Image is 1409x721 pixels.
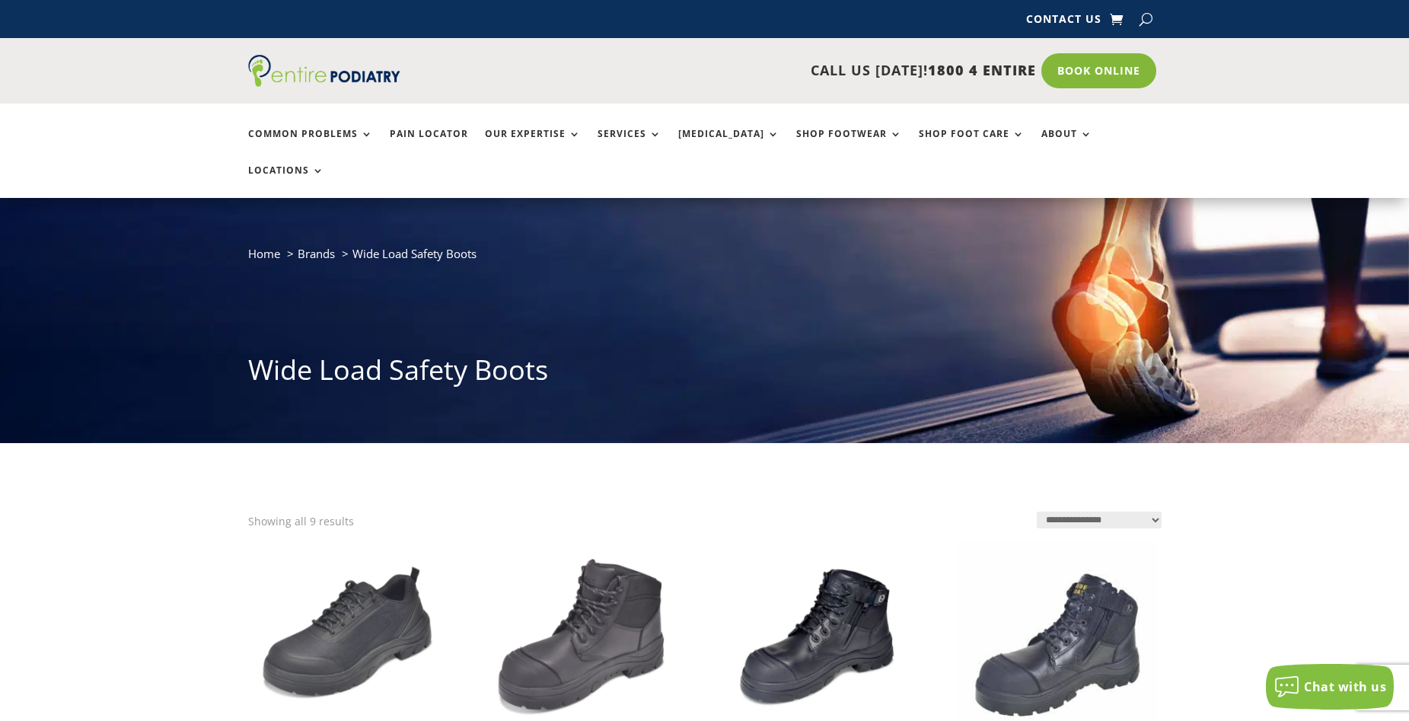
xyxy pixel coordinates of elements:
[390,129,468,161] a: Pain Locator
[1304,678,1386,695] span: Chat with us
[248,244,1162,275] nav: breadcrumb
[1266,664,1394,710] button: Chat with us
[352,246,477,261] span: Wide Load Safety Boots
[1037,512,1162,528] select: Shop order
[598,129,661,161] a: Services
[248,246,280,261] a: Home
[485,129,581,161] a: Our Expertise
[459,61,1036,81] p: CALL US [DATE]!
[1026,14,1101,30] a: Contact Us
[796,129,902,161] a: Shop Footwear
[1041,53,1156,88] a: Book Online
[248,55,400,87] img: logo (1)
[248,351,1162,397] h1: Wide Load Safety Boots
[248,75,400,90] a: Entire Podiatry
[919,129,1025,161] a: Shop Foot Care
[248,165,324,198] a: Locations
[678,129,779,161] a: [MEDICAL_DATA]
[248,129,373,161] a: Common Problems
[248,512,354,531] p: Showing all 9 results
[1041,129,1092,161] a: About
[298,246,335,261] a: Brands
[928,61,1036,79] span: 1800 4 ENTIRE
